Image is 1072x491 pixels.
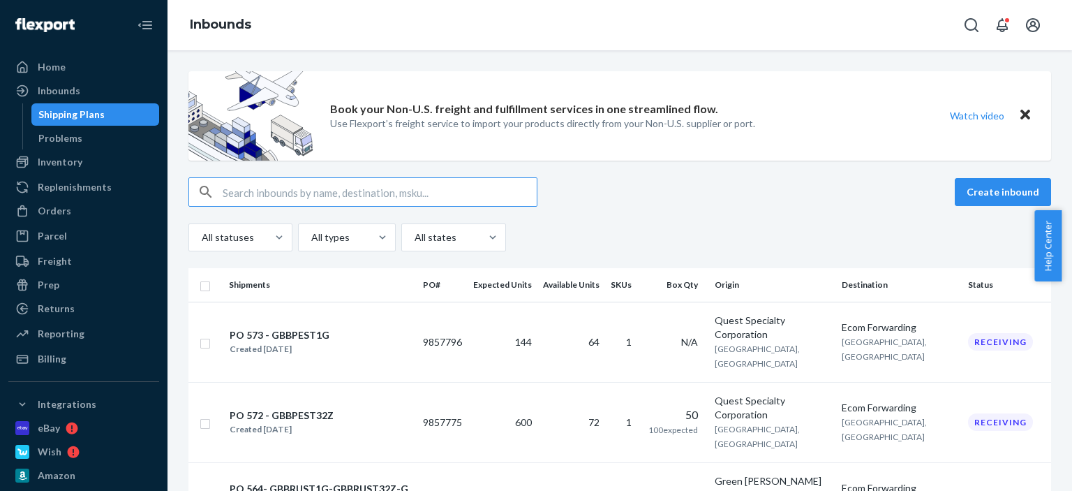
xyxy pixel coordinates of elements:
[643,268,709,302] th: Box Qty
[626,416,632,428] span: 1
[38,155,82,169] div: Inventory
[648,425,698,435] span: 100 expected
[38,229,67,243] div: Parcel
[715,344,800,369] span: [GEOGRAPHIC_DATA], [GEOGRAPHIC_DATA]
[955,178,1051,206] button: Create inbound
[715,394,830,422] div: Quest Specialty Corporation
[715,424,800,449] span: [GEOGRAPHIC_DATA], [GEOGRAPHIC_DATA]
[681,336,698,348] span: N/A
[38,469,75,483] div: Amazon
[38,352,66,366] div: Billing
[38,108,105,122] div: Shipping Plans
[38,421,60,435] div: eBay
[1034,210,1062,281] button: Help Center
[8,323,159,345] a: Reporting
[842,417,927,442] span: [GEOGRAPHIC_DATA], [GEOGRAPHIC_DATA]
[417,382,468,462] td: 9857775
[8,417,159,439] a: eBay
[715,314,830,342] div: Quest Specialty Corporation
[842,401,957,415] div: Ecom Forwarding
[15,18,75,32] img: Flexport logo
[230,328,329,342] div: PO 573 - GBBPEST1G
[8,348,159,370] a: Billing
[8,441,159,463] a: Wish
[537,268,605,302] th: Available Units
[413,230,415,244] input: All states
[983,449,1058,484] iframe: Opens a widget where you can chat to one of our agents
[330,117,755,131] p: Use Flexport’s freight service to import your products directly from your Non-U.S. supplier or port.
[1016,105,1034,126] button: Close
[38,397,96,411] div: Integrations
[8,274,159,296] a: Prep
[38,180,112,194] div: Replenishments
[38,84,80,98] div: Inbounds
[8,56,159,78] a: Home
[836,268,962,302] th: Destination
[31,127,160,149] a: Problems
[588,416,600,428] span: 72
[200,230,202,244] input: All statuses
[842,337,927,362] span: [GEOGRAPHIC_DATA], [GEOGRAPHIC_DATA]
[223,268,417,302] th: Shipments
[8,200,159,222] a: Orders
[962,268,1051,302] th: Status
[626,336,632,348] span: 1
[38,327,84,341] div: Reporting
[38,60,66,74] div: Home
[8,393,159,416] button: Integrations
[131,11,159,39] button: Close Navigation
[988,11,1016,39] button: Open notifications
[968,413,1033,431] div: Receiving
[468,268,537,302] th: Expected Units
[310,230,311,244] input: All types
[190,17,251,32] a: Inbounds
[648,407,698,423] div: 50
[8,80,159,102] a: Inbounds
[31,103,160,126] a: Shipping Plans
[38,131,82,145] div: Problems
[515,336,532,348] span: 144
[38,445,61,459] div: Wish
[330,101,718,117] p: Book your Non-U.S. freight and fulfillment services in one streamlined flow.
[941,105,1013,126] button: Watch video
[515,416,532,428] span: 600
[8,298,159,320] a: Returns
[230,342,329,356] div: Created [DATE]
[223,178,537,206] input: Search inbounds by name, destination, msku...
[968,333,1033,351] div: Receiving
[8,176,159,198] a: Replenishments
[605,268,643,302] th: SKUs
[8,151,159,173] a: Inventory
[38,204,71,218] div: Orders
[230,423,334,437] div: Created [DATE]
[588,336,600,348] span: 64
[417,302,468,382] td: 9857796
[38,254,72,268] div: Freight
[230,409,334,423] div: PO 572 - GBBPEST32Z
[417,268,468,302] th: PO#
[38,278,59,292] div: Prep
[8,225,159,247] a: Parcel
[1019,11,1047,39] button: Open account menu
[958,11,985,39] button: Open Search Box
[8,250,159,272] a: Freight
[842,321,957,335] div: Ecom Forwarding
[38,302,75,316] div: Returns
[709,268,835,302] th: Origin
[179,5,262,45] ol: breadcrumbs
[8,464,159,487] a: Amazon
